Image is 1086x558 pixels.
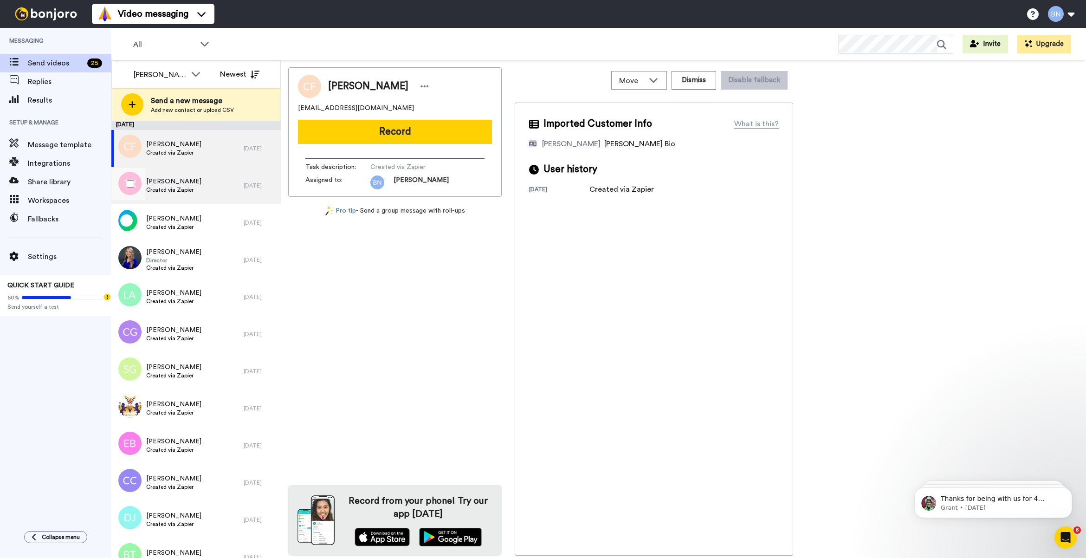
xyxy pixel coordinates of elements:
[244,368,276,375] div: [DATE]
[244,331,276,338] div: [DATE]
[1073,526,1081,534] span: 8
[355,528,410,546] img: appstore
[28,214,111,225] span: Fallbacks
[118,209,142,232] img: bab24a8c-146a-4b7c-a4fd-4ca6ebb0c9b8.png
[146,214,201,223] span: [PERSON_NAME]
[28,251,111,262] span: Settings
[543,117,652,131] span: Imported Customer Info
[370,162,459,172] span: Created via Zapier
[146,186,201,194] span: Created via Zapier
[146,363,201,372] span: [PERSON_NAME]
[963,35,1008,53] button: Invite
[146,446,201,454] span: Created via Zapier
[325,206,334,216] img: magic-wand.svg
[118,320,142,344] img: cg.png
[589,184,654,195] div: Created via Zapier
[146,474,201,483] span: [PERSON_NAME]
[146,223,201,231] span: Created via Zapier
[298,75,321,98] img: Image of Charlotte Felts
[146,288,201,298] span: [PERSON_NAME]
[146,325,201,335] span: [PERSON_NAME]
[370,175,384,189] img: bn.png
[146,177,201,186] span: [PERSON_NAME]
[133,39,195,50] span: All
[118,357,142,381] img: sg.png
[146,247,201,257] span: [PERSON_NAME]
[7,303,104,311] span: Send yourself a test
[28,195,111,206] span: Workspaces
[244,405,276,412] div: [DATE]
[734,118,779,130] div: What is this?
[146,140,201,149] span: [PERSON_NAME]
[297,495,335,545] img: download
[244,256,276,264] div: [DATE]
[419,528,482,546] img: playstore
[244,442,276,449] div: [DATE]
[118,246,142,269] img: 950d9beb-5fe3-4be2-9409-c7ff6b1ffc93.jpg
[118,432,142,455] img: eb.png
[146,437,201,446] span: [PERSON_NAME]
[28,95,111,106] span: Results
[344,494,492,520] h4: Record from your phone! Try our app [DATE]
[146,400,201,409] span: [PERSON_NAME]
[244,293,276,301] div: [DATE]
[672,71,716,90] button: Dismiss
[325,206,356,216] a: Pro tip
[244,145,276,152] div: [DATE]
[721,71,788,90] button: Disable fallback
[118,7,188,20] span: Video messaging
[146,409,201,416] span: Created via Zapier
[146,298,201,305] span: Created via Zapier
[305,175,370,189] span: Assigned to:
[288,206,502,216] div: - Send a group message with roll-ups
[111,121,281,130] div: [DATE]
[529,186,589,195] div: [DATE]
[619,75,644,86] span: Move
[604,140,675,148] span: [PERSON_NAME] Bio
[134,69,187,80] div: [PERSON_NAME]
[103,293,111,301] div: Tooltip anchor
[146,520,201,528] span: Created via Zapier
[151,106,234,114] span: Add new contact or upload CSV
[97,6,112,21] img: vm-color.svg
[298,120,492,144] button: Record
[7,282,74,289] span: QUICK START GUIDE
[7,294,19,301] span: 60%
[244,219,276,227] div: [DATE]
[146,483,201,491] span: Created via Zapier
[244,479,276,487] div: [DATE]
[900,468,1086,533] iframe: Intercom notifications message
[298,104,414,113] span: [EMAIL_ADDRESS][DOMAIN_NAME]
[42,533,80,541] span: Collapse menu
[146,548,201,558] span: [PERSON_NAME]
[118,283,142,306] img: la.png
[28,139,111,150] span: Message template
[118,135,142,158] img: cf.png
[146,264,201,272] span: Created via Zapier
[146,372,201,379] span: Created via Zapier
[244,182,276,189] div: [DATE]
[87,58,102,68] div: 25
[28,176,111,188] span: Share library
[305,162,370,172] span: Task description :
[542,138,601,149] div: [PERSON_NAME]
[28,58,84,69] span: Send videos
[394,175,449,189] span: [PERSON_NAME]
[11,7,81,20] img: bj-logo-header-white.svg
[328,79,408,93] span: [PERSON_NAME]
[146,257,201,264] span: Director
[244,516,276,524] div: [DATE]
[1054,526,1077,549] iframe: Intercom live chat
[118,469,142,492] img: cc.png
[28,76,111,87] span: Replies
[213,65,266,84] button: Newest
[146,149,201,156] span: Created via Zapier
[28,158,111,169] span: Integrations
[118,395,142,418] img: 4f803da4-b998-4c33-be8b-b480598d4d4a.jpg
[1017,35,1071,53] button: Upgrade
[146,335,201,342] span: Created via Zapier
